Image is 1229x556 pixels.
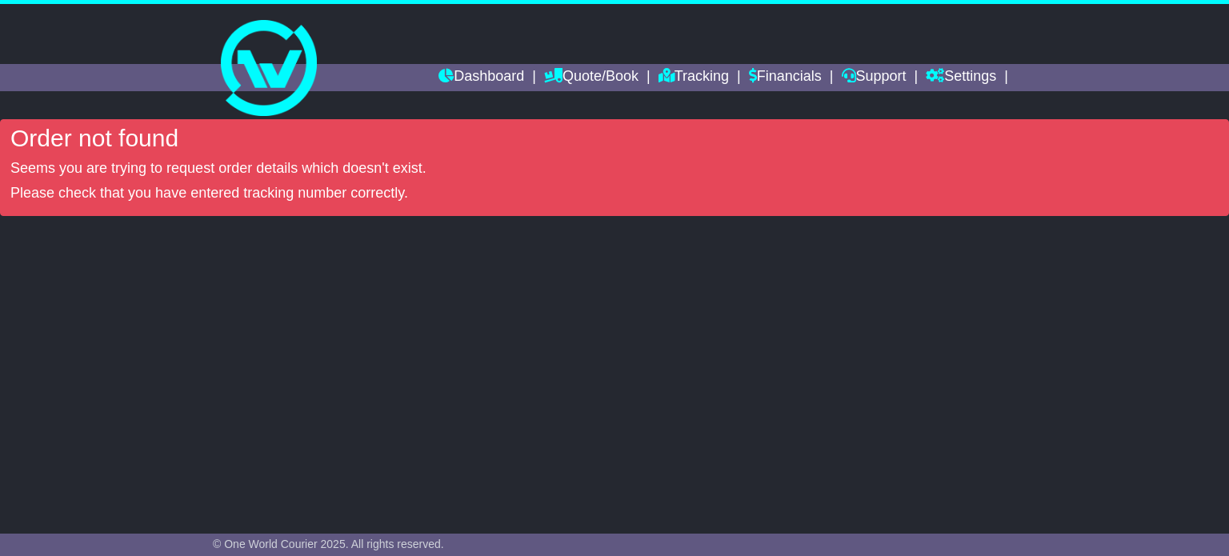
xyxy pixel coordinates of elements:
[544,64,639,91] a: Quote/Book
[438,64,524,91] a: Dashboard
[10,125,1219,151] h4: Order not found
[213,538,444,550] span: © One World Courier 2025. All rights reserved.
[842,64,907,91] a: Support
[10,160,1219,178] p: Seems you are trying to request order details which doesn't exist.
[659,64,729,91] a: Tracking
[749,64,822,91] a: Financials
[10,185,1219,202] p: Please check that you have entered tracking number correctly.
[926,64,996,91] a: Settings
